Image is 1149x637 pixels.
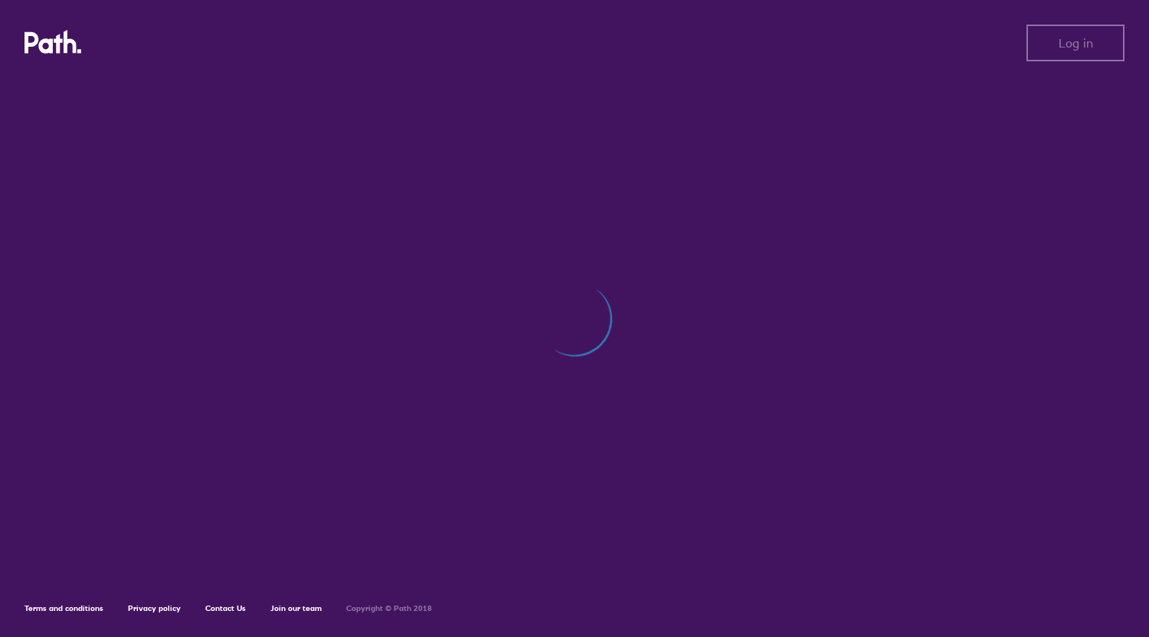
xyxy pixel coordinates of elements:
a: Contact Us [205,603,246,613]
a: Privacy policy [128,603,181,613]
a: Terms and conditions [25,603,103,613]
span: Log in [1059,36,1093,50]
button: Log in [1026,25,1124,61]
h6: Copyright © Path 2018 [346,604,432,613]
a: Join our team [270,603,322,613]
